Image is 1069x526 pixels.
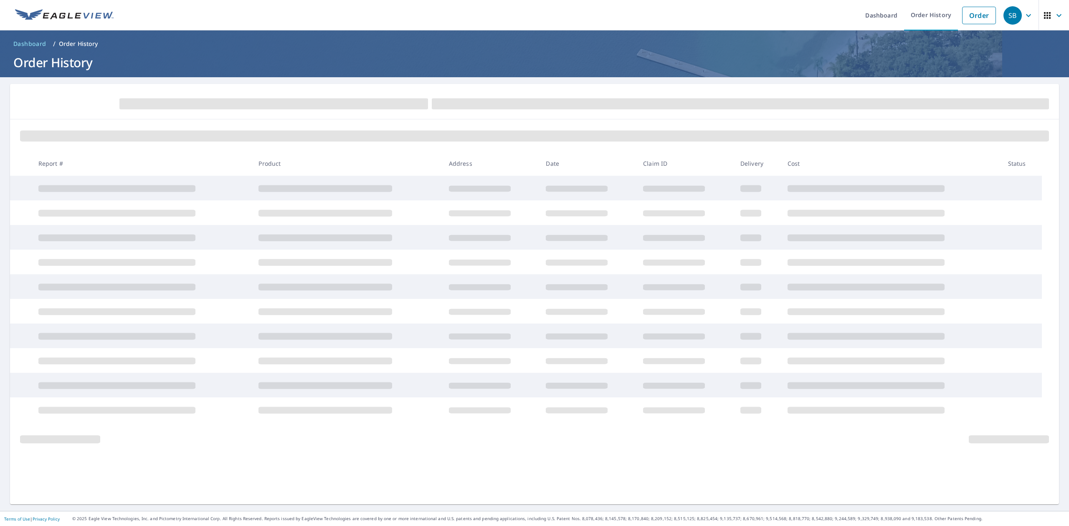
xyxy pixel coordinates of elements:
th: Address [442,151,540,176]
span: Dashboard [13,40,46,48]
nav: breadcrumb [10,37,1059,51]
h1: Order History [10,54,1059,71]
a: Terms of Use [4,516,30,522]
th: Delivery [734,151,781,176]
th: Claim ID [636,151,734,176]
p: © 2025 Eagle View Technologies, Inc. and Pictometry International Corp. All Rights Reserved. Repo... [72,516,1065,522]
th: Report # [32,151,252,176]
img: EV Logo [15,9,114,22]
a: Order [962,7,996,24]
th: Date [539,151,636,176]
a: Privacy Policy [33,516,60,522]
th: Cost [781,151,1001,176]
p: Order History [59,40,98,48]
a: Dashboard [10,37,50,51]
li: / [53,39,56,49]
th: Product [252,151,442,176]
p: | [4,516,60,521]
th: Status [1001,151,1042,176]
div: SB [1003,6,1022,25]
